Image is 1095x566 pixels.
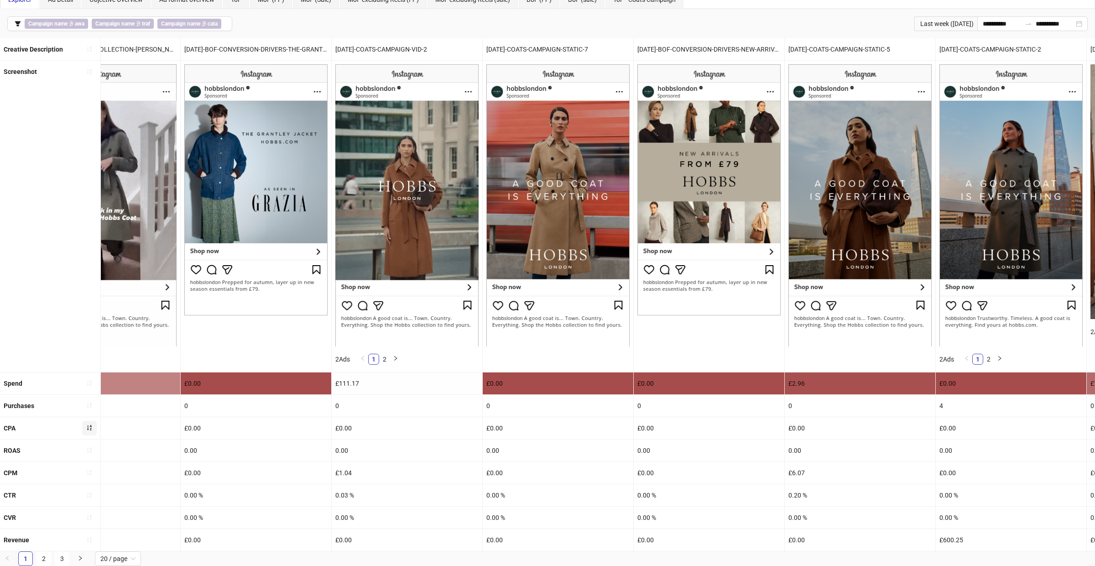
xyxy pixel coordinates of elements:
b: Campaign name [161,21,200,27]
span: left [964,356,970,361]
div: 0.00 % [332,507,482,529]
div: £0.00 [181,372,331,394]
li: 2 [983,354,994,365]
span: right [78,556,83,561]
div: 0.00 % [936,507,1086,529]
div: £0.00 [936,462,1086,484]
span: 2 Ads [939,356,954,363]
li: Previous Page [357,354,368,365]
div: [DATE]-COATS-CAMPAIGN-VID-2 [332,38,482,60]
button: left [357,354,368,365]
span: sort-ascending [86,492,93,498]
div: £0.00 [30,529,180,551]
a: 2 [984,354,994,364]
b: traf [142,21,150,27]
li: 1 [972,354,983,365]
li: 2 [379,354,390,365]
b: Creative Description [4,46,63,53]
div: 0 [634,395,784,417]
a: 2 [37,552,51,566]
span: ∌ [92,19,154,29]
div: [DATE]-COATS-CAMPAIGN-STATIC-2 [936,38,1086,60]
div: £6.07 [785,462,935,484]
img: Screenshot 120235511814370624 [335,64,479,346]
b: Revenue [4,536,29,544]
b: Screenshot [4,68,37,75]
div: 0.00 [785,440,935,461]
div: £0.00 [332,529,482,551]
div: 0.00 [936,440,1086,461]
div: 0.00 [30,440,180,461]
div: 0 [30,395,180,417]
div: [DATE]-NS-UGC-COAT-COLLECTION-[PERSON_NAME]-NATIVE-TRANSITIONS [30,38,180,60]
span: ∌ [25,19,88,29]
img: Screenshot 120235511989190624 [33,64,177,346]
div: £0.00 [30,417,180,439]
a: 2 [380,354,390,364]
a: 1 [369,354,379,364]
span: sort-ascending [86,514,93,521]
span: sort-ascending [86,447,93,453]
span: sort-ascending [86,469,93,476]
b: ROAS [4,447,21,454]
div: Page Size [95,551,141,566]
b: Campaign name [95,21,135,27]
b: cata [208,21,218,27]
div: 0.00 % [936,484,1086,506]
img: Screenshot 120235511263260624 [486,64,630,346]
span: sort-ascending [86,380,93,386]
div: Last week ([DATE]) [914,16,977,31]
span: to [1025,20,1032,27]
span: left [5,556,10,561]
div: 0.00 % [181,484,331,506]
div: 0.00 % [483,484,633,506]
span: left [360,356,365,361]
div: 0.00 % [181,507,331,529]
div: 0.20 % [785,484,935,506]
div: 0.00 % [634,484,784,506]
div: £0.00 [181,417,331,439]
li: Previous Page [961,354,972,365]
button: right [390,354,401,365]
div: £0.00 [634,462,784,484]
span: sort-ascending [86,424,93,431]
b: Campaign name [28,21,68,27]
div: [DATE]-COATS-CAMPAIGN-STATIC-5 [785,38,935,60]
img: Screenshot 120235041974830624 [637,64,781,315]
div: £0.00 [483,529,633,551]
div: £0.00 [483,462,633,484]
div: [DATE]-BOF-CONVERSION-DRIVERS-NEW-ARRIVALS-STATIC-1 [634,38,784,60]
div: £0.00 [181,462,331,484]
span: filter [15,21,21,27]
b: CTR [4,492,16,499]
div: £0.00 [936,372,1086,394]
div: 0 [483,395,633,417]
div: 0.00 % [785,507,935,529]
div: £0.00 [181,529,331,551]
b: Spend [4,380,22,387]
div: [DATE]-COATS-CAMPAIGN-STATIC-7 [483,38,633,60]
button: left [961,354,972,365]
li: Next Page [390,354,401,365]
div: £0.00 [634,529,784,551]
div: 0 [181,395,331,417]
div: £0.00 [936,417,1086,439]
span: sort-ascending [86,537,93,543]
span: swap-right [1025,20,1032,27]
div: £0.00 [634,372,784,394]
div: £2.96 [785,372,935,394]
li: Next Page [994,354,1005,365]
span: sort-ascending [86,68,93,75]
div: 0.00 % [30,507,180,529]
b: CVR [4,514,16,521]
div: 0.00 [634,440,784,461]
b: CPA [4,424,16,432]
div: £0.00 [483,417,633,439]
div: 4 [936,395,1086,417]
span: ∌ [157,19,221,29]
span: 2 Ads [335,356,350,363]
div: 0.00 [483,440,633,461]
img: Screenshot 120235511043360624 [788,64,932,346]
img: Screenshot 120235510587970624 [939,64,1083,346]
li: 1 [368,354,379,365]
